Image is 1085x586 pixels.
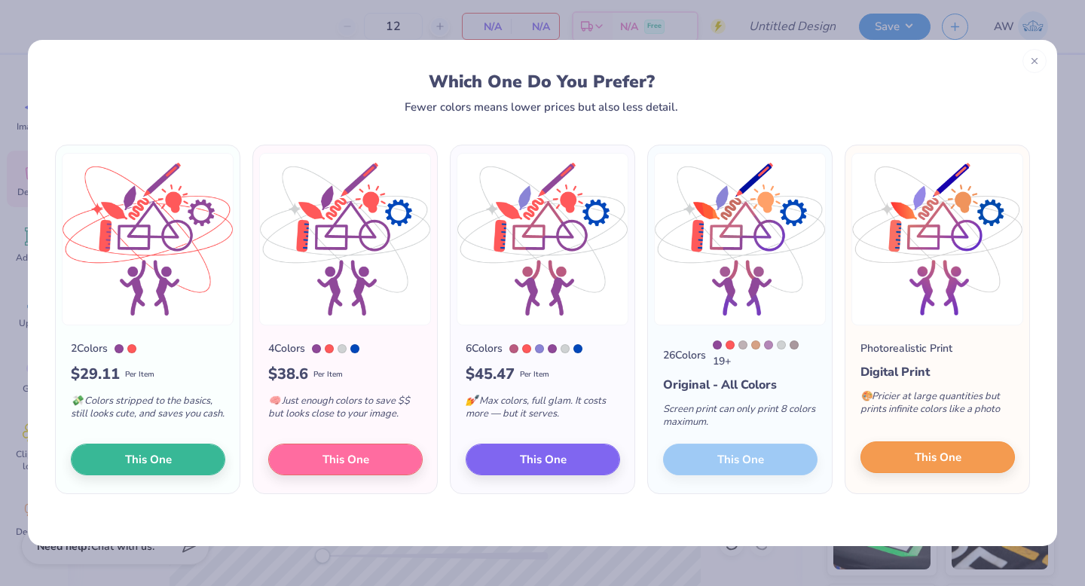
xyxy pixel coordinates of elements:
[71,444,225,475] button: This One
[350,344,359,353] div: 2728 C
[325,344,334,353] div: 178 C
[713,340,722,349] div: 258 C
[764,340,773,349] div: 7439 C
[751,340,760,349] div: 7514 C
[561,344,570,353] div: 427 C
[125,451,172,468] span: This One
[466,340,503,356] div: 6 Colors
[71,363,120,386] span: $ 29.11
[127,344,136,353] div: 178 C
[654,153,826,325] img: 26 color option
[69,72,1015,92] div: Which One Do You Prefer?
[405,101,678,113] div: Fewer colors means lower prices but also less detail.
[62,153,234,325] img: 2 color option
[663,347,706,363] div: 26 Colors
[466,386,620,435] div: Max colors, full glam. It costs more — but it serves.
[663,376,818,394] div: Original - All Colors
[860,381,1015,431] div: Pricier at large quantities but prints infinite colors like a photo
[268,394,280,407] span: 🧠
[509,344,518,353] div: 7432 C
[726,340,735,349] div: 178 C
[71,394,83,407] span: 💸
[338,344,347,353] div: 427 C
[860,389,873,403] span: 🎨
[466,394,478,407] span: 💅
[71,340,108,356] div: 2 Colors
[71,386,225,435] div: Colors stripped to the basics, still looks cute, and saves you cash.
[313,369,343,380] span: Per Item
[915,449,961,466] span: This One
[573,344,582,353] div: 2728 C
[790,340,799,349] div: 436 C
[713,340,818,369] div: 19 +
[457,153,628,325] img: 6 color option
[268,363,308,386] span: $ 38.6
[520,369,549,380] span: Per Item
[738,340,747,349] div: 435 C
[268,386,423,435] div: Just enough colors to save $$ but looks close to your image.
[312,344,321,353] div: 258 C
[777,340,786,349] div: 427 C
[268,340,305,356] div: 4 Colors
[466,444,620,475] button: This One
[860,441,1015,473] button: This One
[860,363,1015,381] div: Digital Print
[663,394,818,444] div: Screen print can only print 8 colors maximum.
[268,444,423,475] button: This One
[851,153,1023,325] img: Photorealistic preview
[522,344,531,353] div: 178 C
[548,344,557,353] div: 258 C
[259,153,431,325] img: 4 color option
[520,451,567,468] span: This One
[535,344,544,353] div: 2715 C
[322,451,369,468] span: This One
[466,363,515,386] span: $ 45.47
[125,369,154,380] span: Per Item
[115,344,124,353] div: 258 C
[860,340,952,356] div: Photorealistic Print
